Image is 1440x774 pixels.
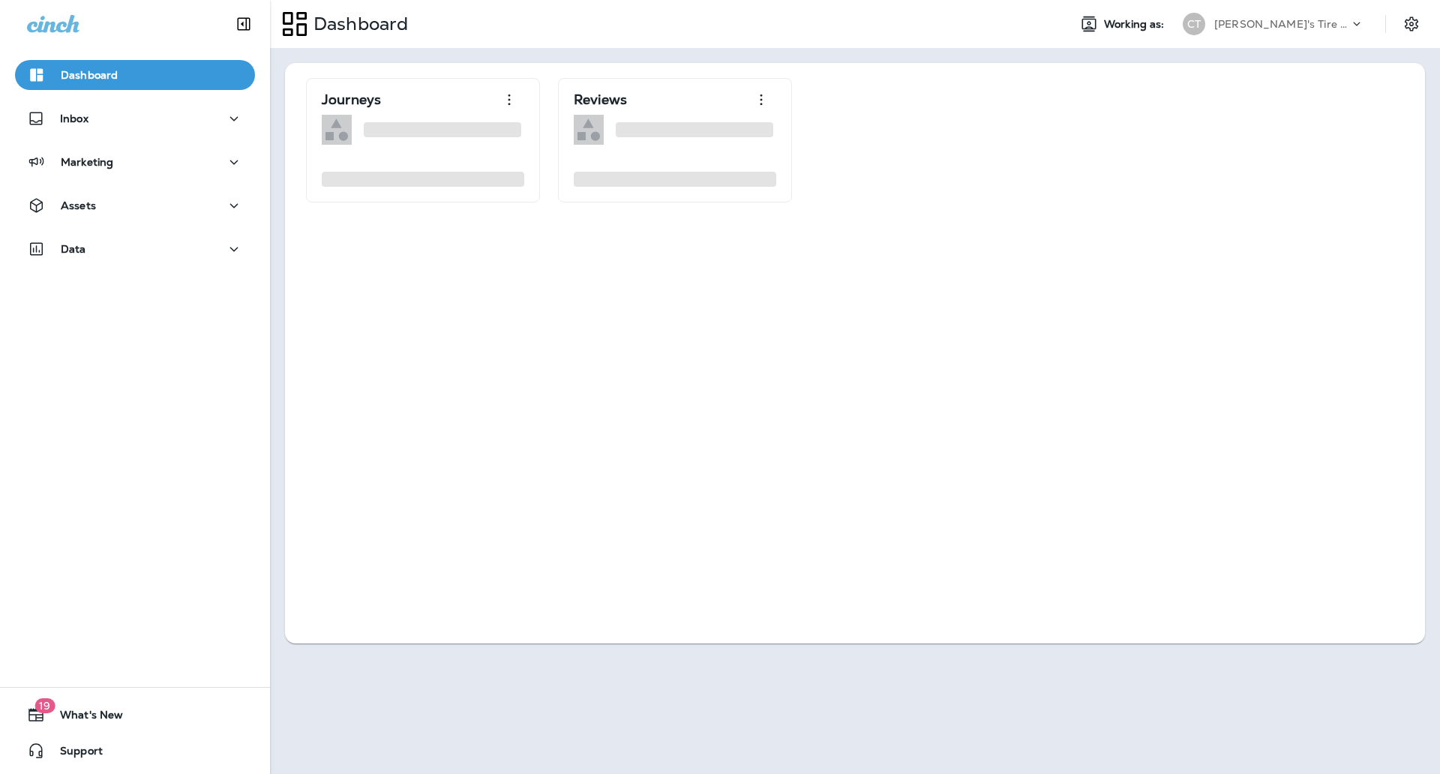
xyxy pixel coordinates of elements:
span: Working as: [1104,18,1168,31]
button: Marketing [15,147,255,177]
p: Marketing [61,156,113,168]
p: Reviews [574,92,627,107]
span: Support [45,745,103,763]
div: CT [1183,13,1205,35]
button: Assets [15,190,255,220]
p: Inbox [60,112,88,124]
button: Dashboard [15,60,255,90]
button: 19What's New [15,700,255,730]
p: Dashboard [61,69,118,81]
span: 19 [34,698,55,713]
p: Dashboard [307,13,408,35]
span: What's New [45,709,123,727]
p: Assets [61,199,96,211]
button: Data [15,234,255,264]
button: Settings [1398,10,1425,37]
button: Support [15,736,255,766]
p: Journeys [322,92,381,107]
p: [PERSON_NAME]'s Tire & Auto [1214,18,1349,30]
p: Data [61,243,86,255]
button: Inbox [15,103,255,133]
button: Collapse Sidebar [223,9,265,39]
